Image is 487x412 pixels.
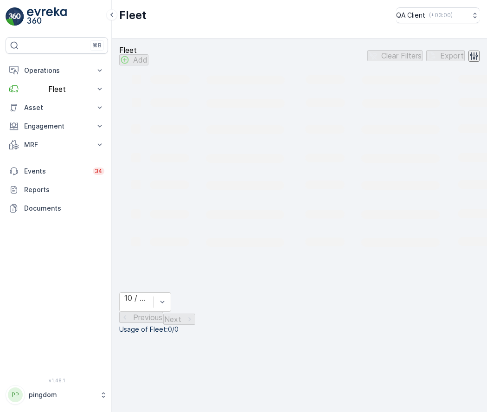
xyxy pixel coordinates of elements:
div: 10 / Page [124,294,149,302]
p: ⌘B [92,42,102,49]
p: Asset [24,103,90,112]
button: Previous [119,312,163,323]
button: QA Client(+03:00) [396,7,480,23]
p: ( +03:00 ) [429,12,453,19]
button: MRF [6,135,108,154]
p: Clear Filters [381,51,422,60]
p: Documents [24,204,104,213]
button: Add [119,54,148,65]
button: Export [426,50,465,61]
p: Fleet [24,85,90,93]
p: Usage of Fleet : 0/0 [119,325,480,334]
button: PPpingdom [6,385,108,405]
button: Fleet [6,80,108,98]
button: Asset [6,98,108,117]
button: Engagement [6,117,108,135]
p: Engagement [24,122,90,131]
img: logo [6,7,24,26]
p: Events [24,167,87,176]
p: Add [133,56,147,64]
button: Clear Filters [367,50,423,61]
p: Operations [24,66,90,75]
p: Next [164,315,181,323]
a: Reports [6,180,108,199]
p: 34 [95,167,103,175]
p: pingdom [29,390,95,399]
p: QA Client [396,11,425,20]
p: MRF [24,140,90,149]
p: Previous [133,313,162,322]
p: Fleet [119,46,148,54]
a: Events34 [6,162,108,180]
p: Fleet [119,8,147,23]
a: Documents [6,199,108,218]
button: Operations [6,61,108,80]
p: Export [440,51,464,60]
img: logo_light-DOdMpM7g.png [27,7,67,26]
p: Reports [24,185,104,194]
div: PP [8,387,23,402]
button: Next [163,314,195,325]
span: v 1.48.1 [6,378,108,383]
